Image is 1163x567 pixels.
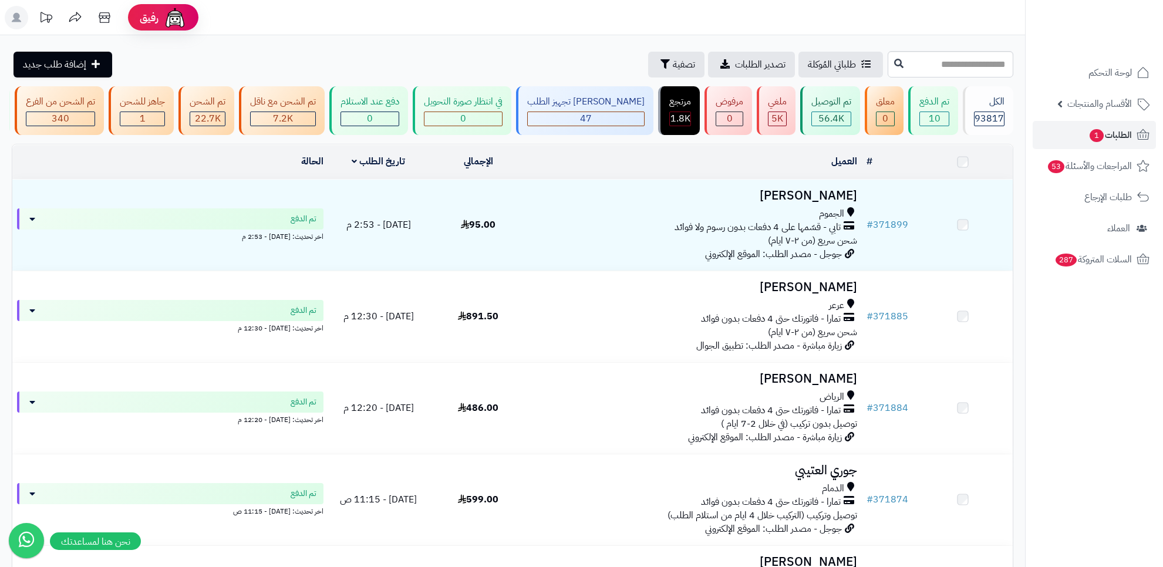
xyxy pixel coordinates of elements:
div: 340 [26,112,95,126]
div: تم الدفع [919,95,949,109]
span: 7.2K [273,112,293,126]
span: # [867,218,873,232]
a: مرتجع 1.8K [656,86,702,135]
h3: [PERSON_NAME] [533,281,857,294]
a: [PERSON_NAME] تجهيز الطلب 47 [514,86,656,135]
span: شحن سريع (من ٢-٧ ايام) [768,325,857,339]
div: 0 [877,112,894,126]
div: الكل [974,95,1004,109]
span: توصيل وتركيب (التركيب خلال 4 ايام من استلام الطلب) [668,508,857,522]
a: طلبات الإرجاع [1033,183,1156,211]
img: logo-2.png [1083,33,1152,58]
a: #371874 [867,492,908,507]
span: تمارا - فاتورتك حتى 4 دفعات بدون فوائد [701,495,841,509]
span: 599.00 [458,492,498,507]
div: تم التوصيل [811,95,851,109]
span: 287 [1056,254,1077,266]
span: تم الدفع [291,305,316,316]
div: 0 [716,112,743,126]
span: الأقسام والمنتجات [1067,96,1132,112]
a: طلباتي المُوكلة [798,52,883,77]
div: 47 [528,112,644,126]
span: تم الدفع [291,396,316,408]
a: إضافة طلب جديد [14,52,112,77]
span: توصيل بدون تركيب (في خلال 2-7 ايام ) [721,417,857,431]
span: زيارة مباشرة - مصدر الطلب: الموقع الإلكتروني [688,430,842,444]
div: 22729 [190,112,225,126]
span: إضافة طلب جديد [23,58,86,72]
span: شحن سريع (من ٢-٧ ايام) [768,234,857,248]
span: تصدير الطلبات [735,58,786,72]
span: 1.8K [670,112,690,126]
span: تمارا - فاتورتك حتى 4 دفعات بدون فوائد [701,404,841,417]
h3: [PERSON_NAME] [533,372,857,386]
div: 10 [920,112,949,126]
span: الدمام [822,482,844,495]
span: 486.00 [458,401,498,415]
a: #371899 [867,218,908,232]
span: تم الدفع [291,213,316,225]
span: 93817 [975,112,1004,126]
div: اخر تحديث: [DATE] - 12:30 م [17,321,323,333]
a: تم الشحن مع ناقل 7.2K [237,86,327,135]
span: 0 [882,112,888,126]
span: 1 [140,112,146,126]
div: 7223 [251,112,315,126]
a: السلات المتروكة287 [1033,245,1156,274]
span: [DATE] - 12:30 م [343,309,414,323]
span: # [867,492,873,507]
span: 340 [52,112,69,126]
div: مرفوض [716,95,743,109]
div: تم الشحن [190,95,225,109]
a: تحديثات المنصة [31,6,60,32]
div: تم الشحن مع ناقل [250,95,316,109]
a: تم الدفع 10 [906,86,960,135]
a: مرفوض 0 [702,86,754,135]
div: 0 [341,112,399,126]
span: لوحة التحكم [1088,65,1132,81]
span: [DATE] - 2:53 م [346,218,411,232]
span: 0 [460,112,466,126]
h3: جوري العتيبي [533,464,857,477]
span: تم الدفع [291,488,316,500]
a: في انتظار صورة التحويل 0 [410,86,514,135]
span: 891.50 [458,309,498,323]
div: اخر تحديث: [DATE] - 2:53 م [17,230,323,242]
span: 22.7K [195,112,221,126]
img: ai-face.png [163,6,187,29]
div: 0 [424,112,502,126]
a: تاريخ الطلب [352,154,405,168]
span: العملاء [1107,220,1130,237]
span: [DATE] - 11:15 ص [340,492,417,507]
span: الطلبات [1088,127,1132,143]
a: # [867,154,872,168]
span: 0 [367,112,373,126]
span: عرعر [829,299,844,312]
div: اخر تحديث: [DATE] - 11:15 ص [17,504,323,517]
a: تم التوصيل 56.4K [798,86,862,135]
span: 95.00 [461,218,495,232]
div: مرتجع [669,95,691,109]
div: دفع عند الاستلام [341,95,399,109]
a: الطلبات1 [1033,121,1156,149]
span: 0 [727,112,733,126]
h3: [PERSON_NAME] [533,189,857,203]
a: الإجمالي [464,154,493,168]
div: تم الشحن من الفرع [26,95,95,109]
a: ملغي 5K [754,86,798,135]
span: السلات المتروكة [1054,251,1132,268]
span: 10 [929,112,940,126]
span: زيارة مباشرة - مصدر الطلب: تطبيق الجوال [696,339,842,353]
div: 1 [120,112,164,126]
a: الكل93817 [960,86,1016,135]
span: تابي - قسّمها على 4 دفعات بدون رسوم ولا فوائد [675,221,841,234]
span: طلباتي المُوكلة [808,58,856,72]
a: معلق 0 [862,86,906,135]
a: تصدير الطلبات [708,52,795,77]
span: [DATE] - 12:20 م [343,401,414,415]
div: [PERSON_NAME] تجهيز الطلب [527,95,645,109]
span: جوجل - مصدر الطلب: الموقع الإلكتروني [705,522,842,536]
span: جوجل - مصدر الطلب: الموقع الإلكتروني [705,247,842,261]
a: العملاء [1033,214,1156,242]
span: الرياض [820,390,844,404]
